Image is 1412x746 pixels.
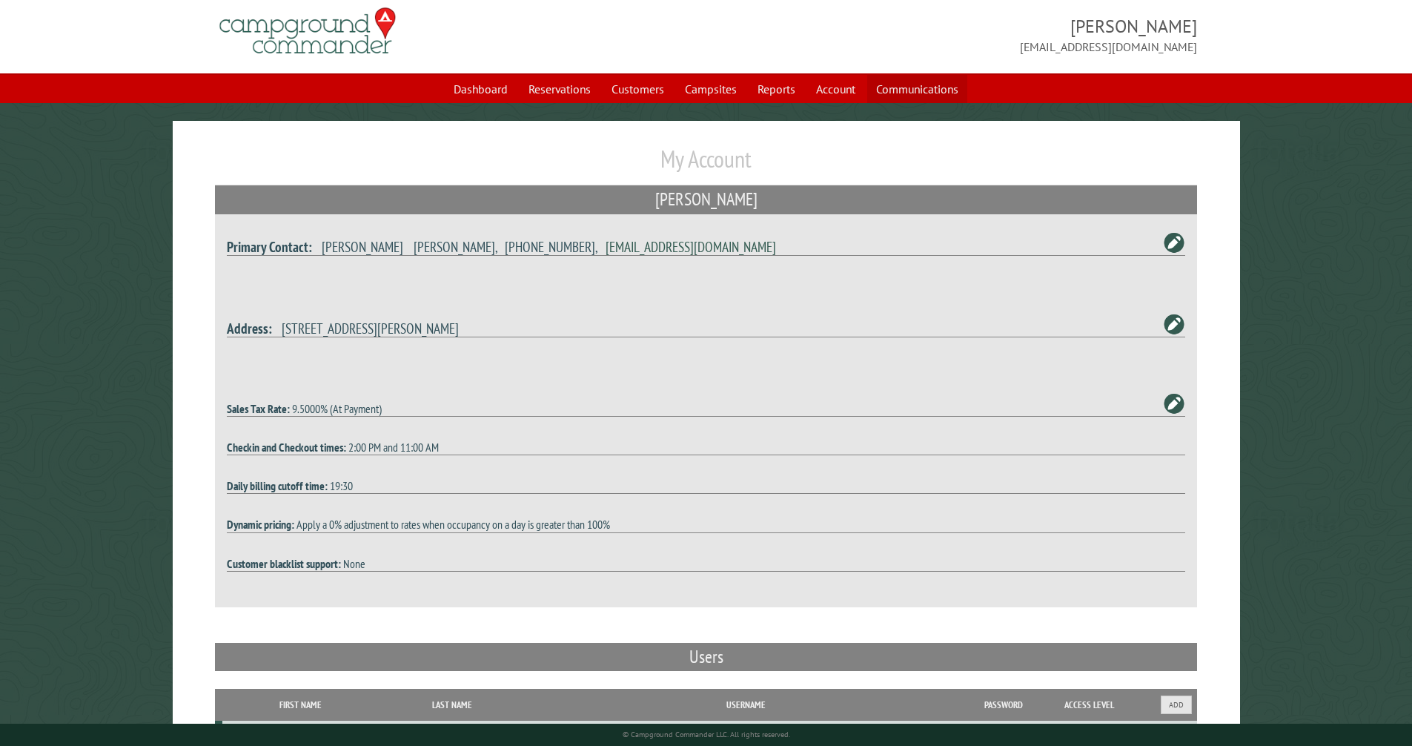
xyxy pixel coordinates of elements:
strong: Checkin and Checkout times: [227,440,346,455]
span: 19:30 [330,478,353,493]
span: None [343,556,365,571]
strong: Address: [227,319,272,337]
span: 2:00 PM and 11:00 AM [348,440,439,455]
button: Add [1161,696,1192,714]
img: Campground Commander [215,2,400,60]
th: Username [526,689,967,721]
th: First Name [222,689,379,721]
a: [EMAIL_ADDRESS][DOMAIN_NAME] [606,237,776,256]
span: [STREET_ADDRESS][PERSON_NAME] [282,319,459,337]
strong: Daily billing cutoff time: [227,478,328,493]
span: Apply a 0% adjustment to rates when occupancy on a day is greater than 100% [296,517,610,532]
strong: Customer blacklist support: [227,556,341,571]
span: [PERSON_NAME] [414,237,495,256]
h1: My Account [215,145,1198,185]
strong: Primary Contact: [227,237,312,256]
h2: [PERSON_NAME] [215,185,1198,214]
a: Account [807,75,864,103]
span: [PERSON_NAME] [EMAIL_ADDRESS][DOMAIN_NAME] [706,14,1198,56]
a: Dashboard [445,75,517,103]
th: Password [967,689,1040,721]
small: © Campground Commander LLC. All rights reserved. [623,730,790,739]
th: Last Name [379,689,526,721]
strong: Sales Tax Rate: [227,401,290,416]
span: [PHONE_NUMBER] [505,237,595,256]
a: Reports [749,75,804,103]
strong: Dynamic pricing: [227,517,294,532]
th: Access Level [1040,689,1138,721]
a: Reservations [520,75,600,103]
span: 9.5000% (At Payment) [292,401,382,416]
h4: , , [227,238,1186,256]
a: Customers [603,75,673,103]
a: Campsites [676,75,746,103]
span: [PERSON_NAME] [322,237,403,256]
h2: Users [215,643,1198,671]
a: Communications [867,75,967,103]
